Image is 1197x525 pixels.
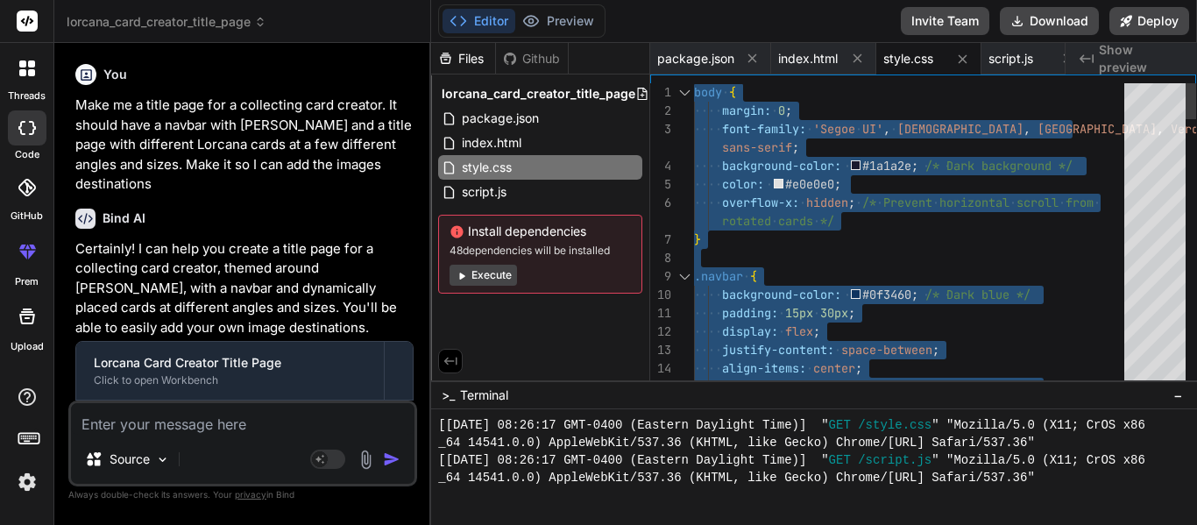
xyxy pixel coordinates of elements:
span: rgba [898,379,926,394]
span: script.js [460,181,508,202]
span: font-family: [722,121,806,137]
h6: Bind AI [103,209,145,227]
span: align-items: [722,360,806,376]
span: margin: [722,103,771,118]
p: Always double-check its answers. Your in Bind [68,486,417,503]
span: 2px [820,379,841,394]
span: display: [722,323,778,339]
span: style.css [460,157,514,178]
div: Lorcana Card Creator Title Page [94,354,366,372]
span: " "Mozilla/5.0 (X11; CrOS x86 [931,451,1145,469]
span: /* Dark blue */ [926,287,1031,302]
span: ; [835,176,842,192]
label: threads [8,89,46,103]
div: Files [431,50,495,67]
p: Certainly! I can help you create a title page for a collecting card creator, themed around [PERSO... [75,239,414,338]
div: 1 [650,83,671,102]
button: Deploy [1109,7,1189,35]
span: hidden [806,195,848,210]
span: body [694,84,722,100]
span: − [1173,387,1183,404]
img: attachment [356,450,376,470]
span: , [940,379,947,394]
span: justify-content: [722,342,834,358]
img: settings [12,467,42,497]
span: Install dependencies [450,223,631,240]
span: index.html [460,132,523,153]
h6: You [103,66,127,83]
span: /style.css [858,416,931,434]
span: 10px [848,379,876,394]
span: [DEMOGRAPHIC_DATA] [897,121,1023,137]
span: GET [829,416,851,434]
div: 9 [650,267,671,286]
span: /script.js [858,451,931,469]
span: 0 [933,379,940,394]
button: Invite Team [901,7,989,35]
span: , [1023,121,1031,137]
div: 5 [650,175,671,194]
img: icon [383,451,400,468]
span: [[DATE] 08:26:17 GMT-0400 (Eastern Daylight Time)] " [438,416,828,434]
span: style.css [883,50,933,67]
span: { [750,268,757,284]
span: ; [785,103,792,118]
span: ( [926,379,933,394]
button: Editor [443,9,515,33]
label: code [15,147,39,162]
span: package.json [657,50,734,67]
span: ; [792,139,799,155]
p: Make me a title page for a collecting card creator. It should have a navbar with [PERSON_NAME] an... [75,96,414,195]
div: 13 [650,341,671,359]
span: { [729,84,736,100]
span: ; [855,360,862,376]
span: 0 [806,379,813,394]
div: Click to open Workbench [94,373,366,387]
span: script.js [988,50,1033,67]
span: 0 [778,103,785,118]
span: ) [1017,379,1024,394]
span: , [982,379,989,394]
span: space-between [841,342,932,358]
span: GET [829,451,851,469]
span: [GEOGRAPHIC_DATA] [1038,121,1157,137]
div: Click to collapse the range. [673,83,696,102]
div: Github [496,50,568,67]
div: 2 [650,102,671,120]
div: 12 [650,323,671,341]
span: background-color: [722,158,841,174]
label: prem [15,274,39,289]
span: #0f3460 [863,287,912,302]
span: _64 14541.0.0) AppleWebKit/537.36 (KHTML, like Gecko) Chrome/[URL] Safari/537.36" [438,434,1035,451]
span: package.json [460,108,541,129]
span: background-color: [722,287,841,302]
span: index.html [778,50,838,67]
span: privacy [235,489,266,500]
span: } [694,231,701,247]
span: box-shadow: [722,379,799,394]
span: sans-serif [722,139,792,155]
div: 6 [650,194,671,212]
span: ; [848,195,855,210]
span: Terminal [460,387,508,404]
span: _64 14541.0.0) AppleWebKit/537.36 (KHTML, like Gecko) Chrome/[URL] Safari/537.36" [438,469,1035,486]
span: #e0e0e0 [786,176,835,192]
span: ; [912,287,919,302]
span: [[DATE] 08:26:17 GMT-0400 (Eastern Daylight Time)] " [438,451,828,469]
div: 15 [650,378,671,396]
span: ; [848,305,855,321]
span: 30px [820,305,848,321]
div: 10 [650,286,671,304]
label: Upload [11,339,44,354]
span: 15px [785,305,813,321]
button: − [1170,381,1186,409]
span: >_ [442,387,455,404]
button: Preview [515,9,601,33]
button: Execute [450,265,517,286]
span: /* Dark background */ [926,158,1073,174]
span: " "Mozilla/5.0 (X11; CrOS x86 [931,416,1145,434]
span: 0 [975,379,982,394]
span: 0.3 [996,379,1017,394]
span: color: [722,176,764,192]
p: Source [110,451,150,468]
